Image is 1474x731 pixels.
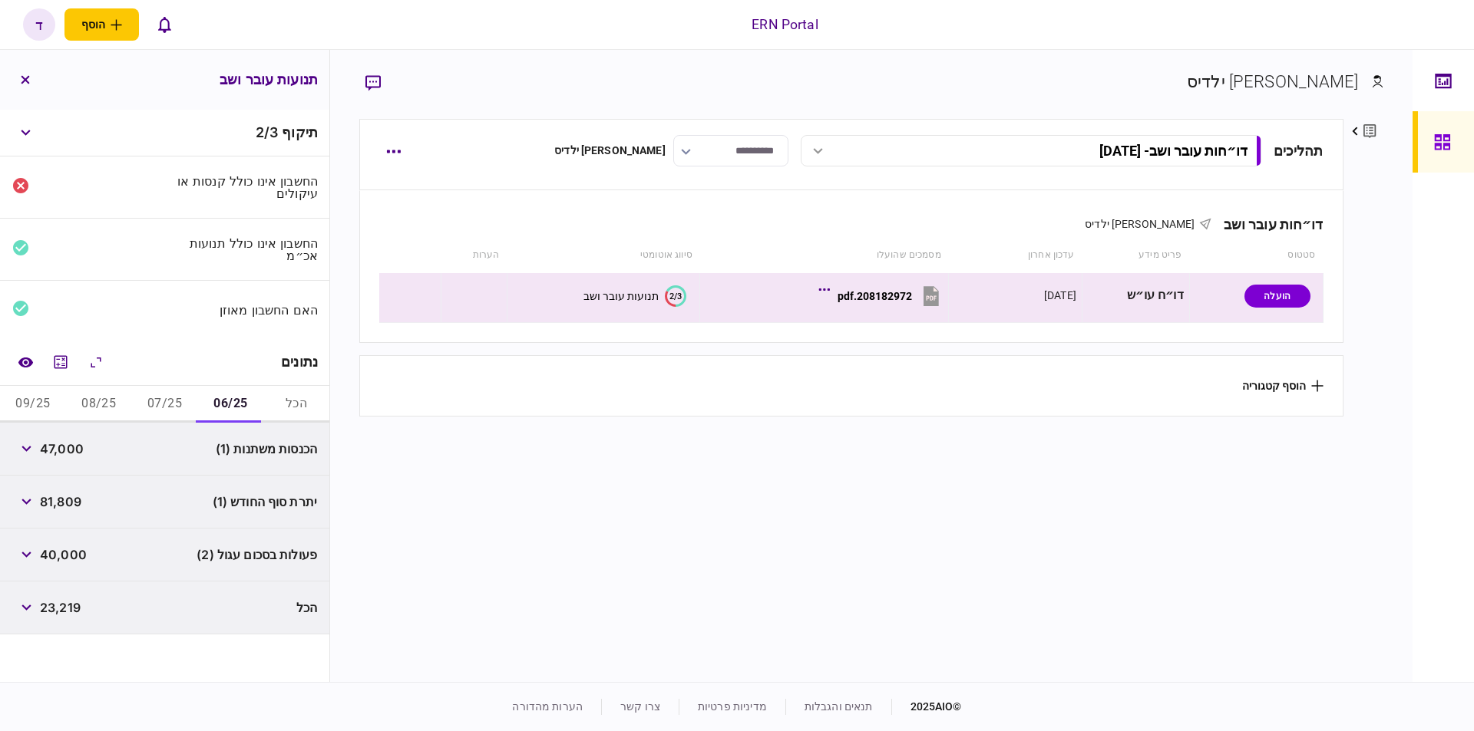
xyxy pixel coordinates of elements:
button: פתח תפריט להוספת לקוח [64,8,139,41]
a: השוואה למסמך [12,348,39,376]
div: הועלה [1244,285,1310,308]
button: ד [23,8,55,41]
a: צרו קשר [620,700,660,713]
button: הוסף קטגוריה [1242,380,1324,392]
button: פתח רשימת התראות [148,8,180,41]
a: הערות מהדורה [512,700,583,713]
button: מחשבון [47,348,74,376]
button: 08/25 [66,386,132,423]
th: עדכון אחרון [949,238,1082,273]
a: מדיניות פרטיות [698,700,767,713]
button: 2/3תנועות עובר ושב [583,285,686,307]
div: © 2025 AIO [891,699,962,715]
span: 47,000 [40,440,84,458]
div: תהליכים [1274,140,1324,161]
div: נתונים [281,354,318,370]
span: פעולות בסכום עגול (2) [197,545,317,564]
span: 40,000 [40,545,87,564]
button: 07/25 [132,386,198,423]
div: [PERSON_NAME] ילדיס [1187,69,1359,94]
th: פריט מידע [1082,238,1189,273]
th: סטטוס [1189,238,1323,273]
div: דו״חות עובר ושב - [DATE] [1099,143,1248,159]
div: תנועות עובר ושב [583,290,659,302]
text: 2/3 [669,291,682,301]
div: [PERSON_NAME] ילדיס [554,143,666,159]
button: 208182972.pdf [822,278,943,313]
h3: תנועות עובר ושב [220,73,318,87]
div: החשבון אינו כולל תנועות אכ״מ [171,237,319,262]
div: דו״חות עובר ושב [1211,216,1324,232]
span: תיקוף [282,124,318,140]
span: הכל [296,598,317,617]
button: 06/25 [197,386,263,423]
button: הרחב\כווץ הכל [82,348,110,376]
span: הכנסות משתנות (1) [216,440,317,458]
div: האם החשבון מאוזן [171,304,319,316]
span: 2 / 3 [256,124,278,140]
div: דו״ח עו״ש [1088,278,1184,313]
button: הכל [263,386,329,423]
span: 23,219 [40,598,81,617]
th: הערות [441,238,507,273]
a: תנאים והגבלות [805,700,873,713]
div: 208182972.pdf [838,290,912,302]
div: ERN Portal [752,15,818,35]
th: מסמכים שהועלו [700,238,949,273]
span: [PERSON_NAME] ילדיס [1085,218,1195,230]
span: 81,809 [40,492,81,511]
button: דו״חות עובר ושב- [DATE] [801,135,1261,166]
th: סיווג אוטומטי [507,238,700,273]
div: [DATE] [1044,288,1076,303]
div: החשבון אינו כולל קנסות או עיקולים [171,175,319,199]
span: יתרת סוף החודש (1) [213,492,317,511]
